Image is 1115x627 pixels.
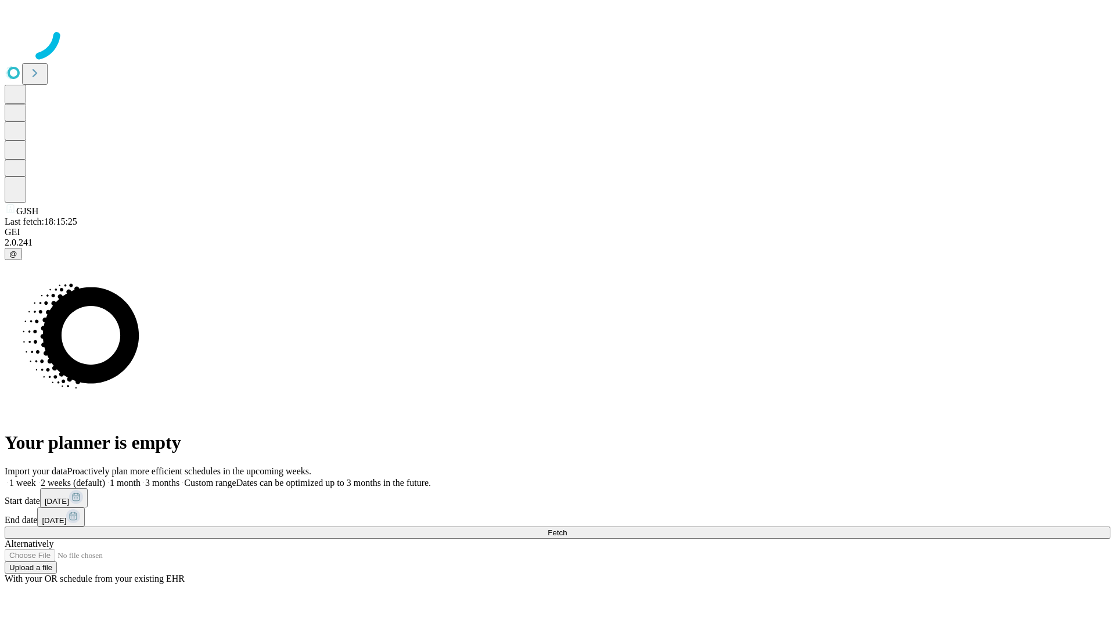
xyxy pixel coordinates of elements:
[5,237,1110,248] div: 2.0.241
[16,206,38,216] span: GJSH
[5,574,185,583] span: With your OR schedule from your existing EHR
[40,488,88,507] button: [DATE]
[184,478,236,488] span: Custom range
[110,478,141,488] span: 1 month
[41,478,105,488] span: 2 weeks (default)
[5,561,57,574] button: Upload a file
[5,507,1110,527] div: End date
[145,478,179,488] span: 3 months
[548,528,567,537] span: Fetch
[236,478,431,488] span: Dates can be optimized up to 3 months in the future.
[5,248,22,260] button: @
[5,488,1110,507] div: Start date
[5,539,53,549] span: Alternatively
[5,527,1110,539] button: Fetch
[5,466,67,476] span: Import your data
[9,478,36,488] span: 1 week
[5,432,1110,453] h1: Your planner is empty
[5,217,77,226] span: Last fetch: 18:15:25
[42,516,66,525] span: [DATE]
[45,497,69,506] span: [DATE]
[5,227,1110,237] div: GEI
[67,466,311,476] span: Proactively plan more efficient schedules in the upcoming weeks.
[9,250,17,258] span: @
[37,507,85,527] button: [DATE]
